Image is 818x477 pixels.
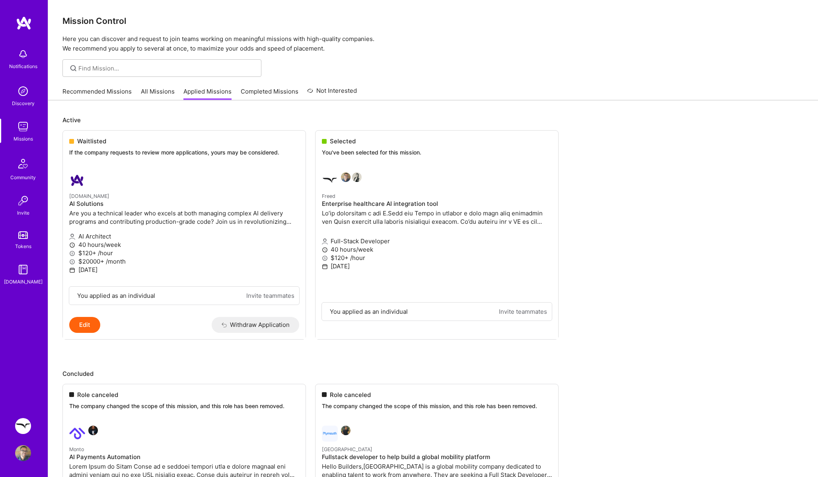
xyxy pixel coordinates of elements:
img: teamwork [15,119,31,135]
img: A.Team company logo [69,172,85,188]
i: icon Clock [69,242,75,248]
i: icon MoneyGray [69,259,75,265]
a: Freed: Enterprise healthcare AI integration tool [13,418,33,434]
p: 40 hours/week [69,240,299,249]
p: $120+ /hour [69,249,299,257]
img: User Avatar [15,445,31,461]
p: Here you can discover and request to join teams working on meaningful missions with high-quality ... [62,34,804,53]
p: Active [62,116,804,124]
small: [DOMAIN_NAME] [69,193,109,199]
i: icon Calendar [69,267,75,273]
div: Notifications [9,62,37,70]
a: Applied Missions [183,87,232,100]
a: Recommended Missions [62,87,132,100]
button: Withdraw Application [212,317,300,333]
img: Invite [15,193,31,209]
a: A.Team company logo[DOMAIN_NAME]AI SolutionsAre you a technical leader who excels at both managin... [63,166,306,286]
h4: AI Solutions [69,200,299,207]
i: icon Applicant [69,234,75,240]
img: Freed: Enterprise healthcare AI integration tool [15,418,31,434]
div: Invite [17,209,29,217]
div: Discovery [12,99,35,108]
i: icon SearchGrey [69,64,78,73]
span: Waitlisted [77,137,106,145]
p: $20000+ /month [69,257,299,266]
div: Missions [14,135,33,143]
img: Community [14,154,33,173]
p: Are you a technical leader who excels at both managing complex AI delivery programs and contribut... [69,209,299,226]
div: Tokens [15,242,31,250]
button: Edit [69,317,100,333]
img: tokens [18,231,28,239]
p: If the company requests to review more applications, yours may be considered. [69,149,299,156]
img: discovery [15,83,31,99]
img: logo [16,16,32,30]
input: Find Mission... [78,64,255,72]
p: AI Architect [69,232,299,240]
a: Not Interested [307,86,357,100]
a: Invite teammates [246,291,294,300]
a: All Missions [141,87,175,100]
p: Concluded [62,369,804,378]
a: User Avatar [13,445,33,461]
h3: Mission Control [62,16,804,26]
p: [DATE] [69,266,299,274]
img: guide book [15,262,31,278]
div: [DOMAIN_NAME] [4,278,43,286]
a: Completed Missions [241,87,298,100]
div: You applied as an individual [77,291,155,300]
img: bell [15,46,31,62]
div: Community [10,173,36,182]
i: icon MoneyGray [69,250,75,256]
